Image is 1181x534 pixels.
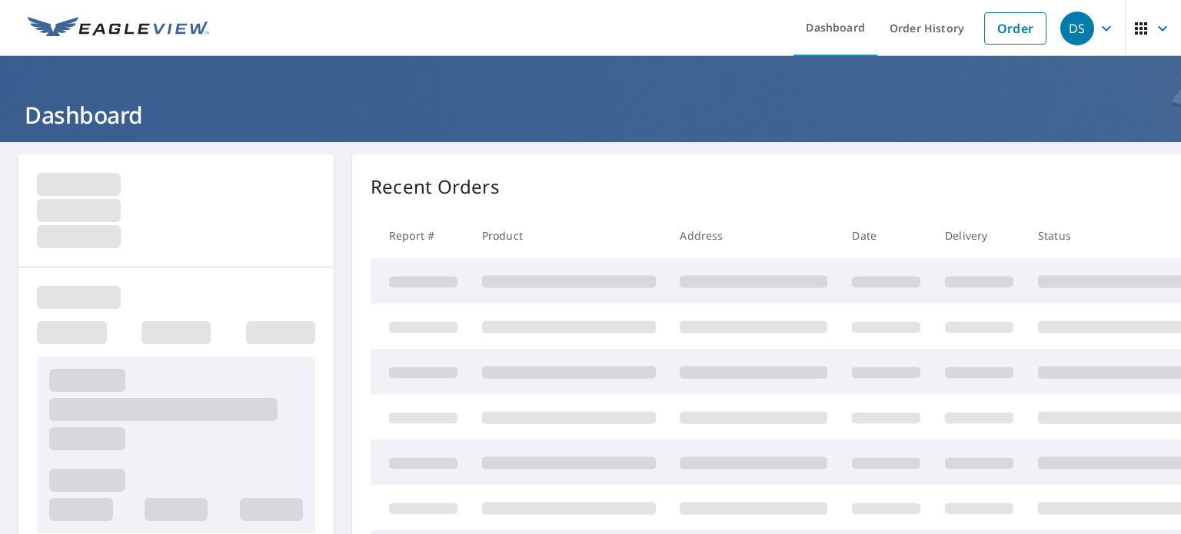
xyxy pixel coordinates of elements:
[840,213,933,258] th: Date
[984,12,1046,45] a: Order
[18,99,1163,131] h1: Dashboard
[667,213,840,258] th: Address
[371,173,500,201] p: Recent Orders
[933,213,1026,258] th: Delivery
[371,213,470,258] th: Report #
[1060,12,1094,45] div: DS
[28,17,209,40] img: EV Logo
[470,213,668,258] th: Product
